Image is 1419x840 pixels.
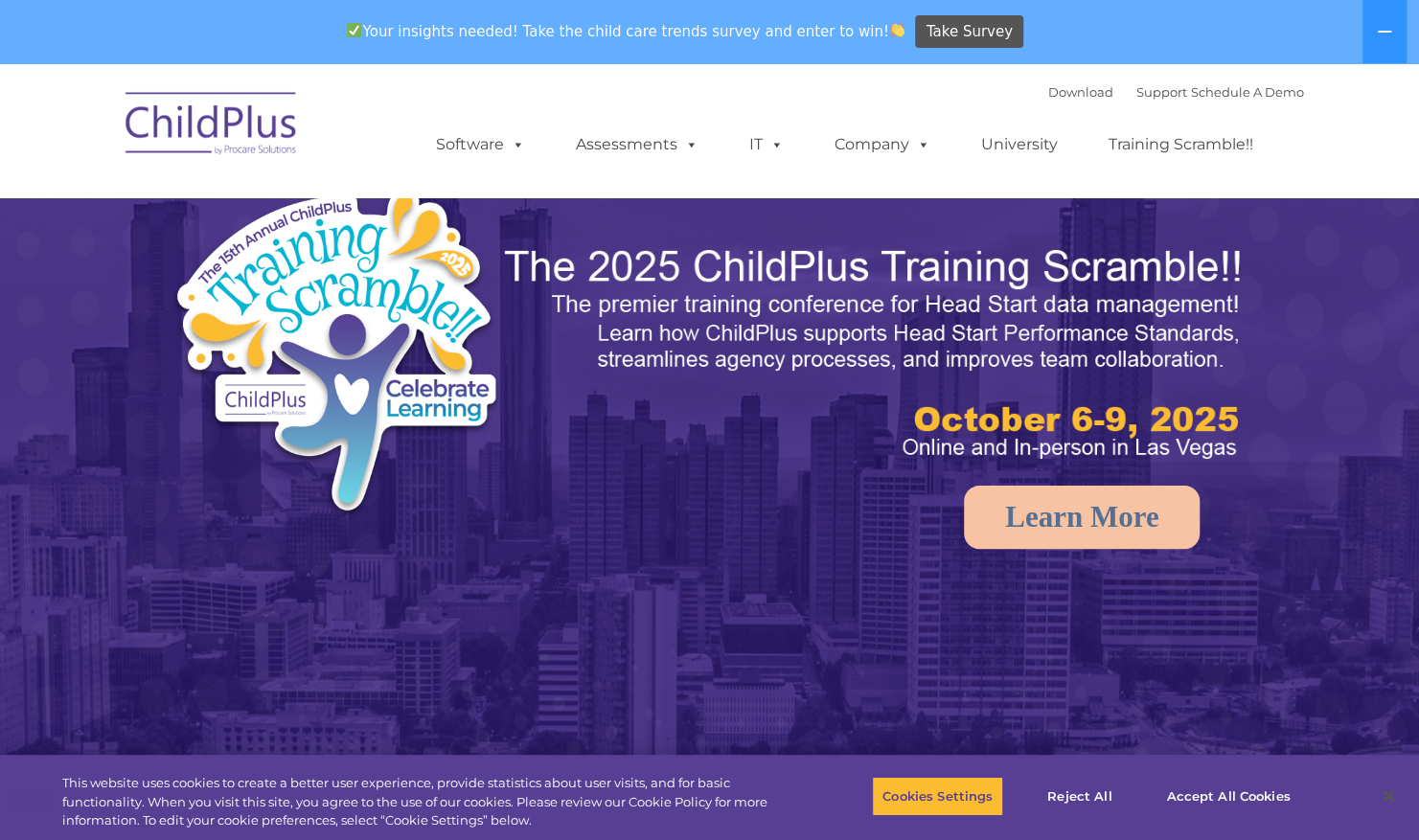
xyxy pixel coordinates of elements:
[1089,125,1272,164] a: Training Scramble!!
[417,125,544,164] a: Software
[1191,84,1304,100] a: Schedule A Demo
[62,774,781,830] div: This website uses cookies to create a better user experience, provide statistics about user visit...
[116,79,308,174] img: ChildPlus by Procare Solutions
[872,776,1003,816] button: Cookies Settings
[915,15,1023,49] a: Take Survey
[266,126,325,141] span: Last name
[557,125,718,164] a: Assessments
[339,12,913,50] span: Your insights needed! Take the child care trends survey and enter to win!
[266,205,348,219] span: Phone number
[1136,84,1187,100] a: Support
[1156,776,1300,816] button: Accept All Cookies
[1019,776,1139,816] button: Reject All
[815,125,950,164] a: Company
[962,125,1077,164] a: University
[964,486,1200,549] a: Learn More
[347,23,361,37] img: ✅
[927,15,1013,49] span: Take Survey
[1367,775,1409,817] button: Close
[1048,84,1304,100] font: |
[730,125,803,164] a: IT
[890,23,904,37] img: 👏
[1048,84,1113,100] a: Download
